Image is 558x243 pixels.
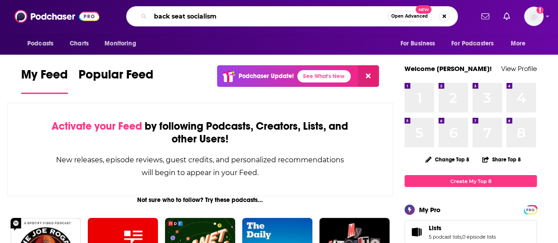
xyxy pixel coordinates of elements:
[408,226,425,238] a: Lists
[536,7,543,14] svg: Add a profile image
[391,14,428,19] span: Open Advanced
[524,7,543,26] span: Logged in as juliahaav
[505,35,537,52] button: open menu
[482,151,521,168] button: Share Top 8
[27,37,53,50] span: Podcasts
[70,37,89,50] span: Charts
[126,6,458,26] div: Search podcasts, credits, & more...
[79,67,154,94] a: Popular Feed
[462,234,496,240] a: 0 episode lists
[419,206,441,214] div: My Pro
[511,37,526,50] span: More
[451,37,494,50] span: For Podcasters
[21,67,68,87] span: My Feed
[52,153,348,179] div: New releases, episode reviews, guest credits, and personalized recommendations will begin to appe...
[52,120,348,146] div: by following Podcasts, Creators, Lists, and other Users!
[150,9,387,23] input: Search podcasts, credits, & more...
[420,154,475,165] button: Change Top 8
[79,67,154,87] span: Popular Feed
[446,35,506,52] button: open menu
[416,5,431,14] span: New
[7,196,393,204] div: Not sure who to follow? Try these podcasts...
[525,206,536,213] a: PRO
[239,72,294,80] p: Podchaser Update!
[394,35,446,52] button: open menu
[461,234,462,240] span: ,
[500,9,513,24] a: Show notifications dropdown
[478,9,493,24] a: Show notifications dropdown
[21,67,68,94] a: My Feed
[524,7,543,26] img: User Profile
[429,224,496,232] a: Lists
[52,120,142,133] span: Activate your Feed
[387,11,432,22] button: Open AdvancedNew
[429,234,461,240] a: 5 podcast lists
[105,37,136,50] span: Monitoring
[297,70,351,82] a: See What's New
[404,64,492,73] a: Welcome [PERSON_NAME]!
[501,64,537,73] a: View Profile
[15,8,99,25] img: Podchaser - Follow, Share and Rate Podcasts
[429,224,442,232] span: Lists
[524,7,543,26] button: Show profile menu
[400,37,435,50] span: For Business
[21,35,65,52] button: open menu
[404,175,537,187] a: Create My Top 8
[98,35,147,52] button: open menu
[64,35,94,52] a: Charts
